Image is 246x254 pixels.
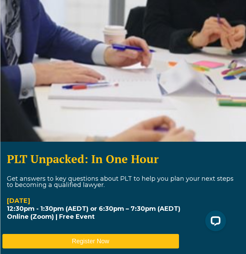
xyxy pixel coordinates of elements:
[7,213,95,220] span: Online (Zoom) | Free Event
[7,151,159,166] span: PLT Unpacked: In One Hour
[200,208,229,237] iframe: LiveChat chat widget
[2,234,179,248] button: Register Now
[7,175,234,189] span: Get answers to key questions about PLT to help you plan your next steps to becoming a qualified l...
[7,197,30,205] strong: [DATE]
[7,205,180,213] strong: 12:30pm - 1:30pm (AEDT) or 6:30pm – 7:30pm (AEDT)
